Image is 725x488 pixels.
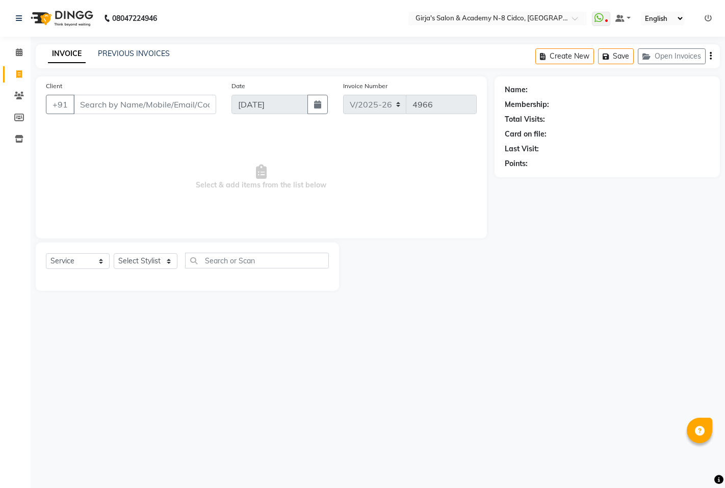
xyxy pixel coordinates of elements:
a: PREVIOUS INVOICES [98,49,170,58]
img: logo [26,4,96,33]
input: Search or Scan [185,253,329,268]
span: Select & add items from the list below [46,126,477,228]
div: Total Visits: [505,114,545,125]
div: Membership: [505,99,549,110]
iframe: chat widget [682,447,715,478]
a: INVOICE [48,45,86,63]
button: Open Invoices [638,48,706,64]
button: +91 [46,95,74,114]
button: Save [598,48,634,64]
input: Search by Name/Mobile/Email/Code [73,95,216,114]
div: Points: [505,158,528,169]
button: Create New [535,48,594,64]
b: 08047224946 [112,4,157,33]
label: Client [46,82,62,91]
div: Name: [505,85,528,95]
div: Card on file: [505,129,547,140]
label: Invoice Number [343,82,387,91]
div: Last Visit: [505,144,539,154]
label: Date [231,82,245,91]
